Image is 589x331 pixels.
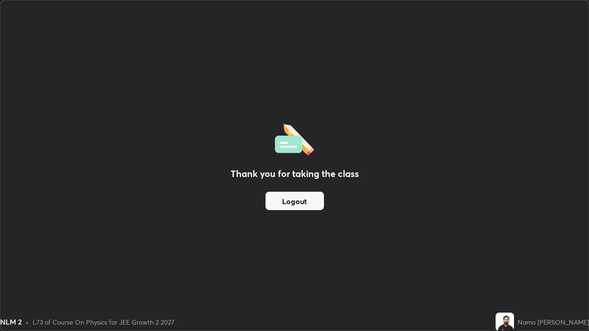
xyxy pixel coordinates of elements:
img: 436b37f31ff54e2ebab7161bc7e43244.jpg [496,313,514,331]
img: offlineFeedback.1438e8b3.svg [275,121,314,156]
h2: Thank you for taking the class [231,167,359,181]
div: Namo [PERSON_NAME] [518,317,589,327]
div: • [26,317,29,327]
div: L73 of Course On Physics for JEE Growth 2 2027 [33,317,174,327]
button: Logout [266,192,324,210]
